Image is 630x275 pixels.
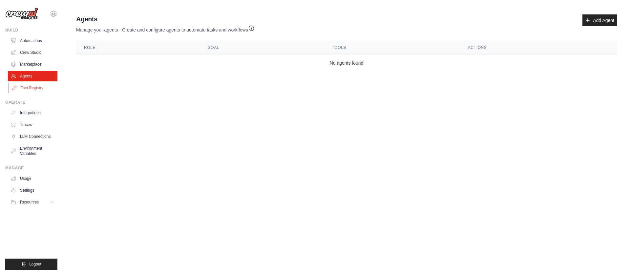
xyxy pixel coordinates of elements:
[9,83,58,93] a: Tool Registry
[8,143,57,159] a: Environment Variables
[8,185,57,196] a: Settings
[76,54,617,72] td: No agents found
[20,200,39,205] span: Resources
[29,262,41,267] span: Logout
[5,100,57,105] div: Operate
[5,165,57,171] div: Manage
[76,24,255,33] p: Manage your agents - Create and configure agents to automate tasks and workflows
[76,41,199,54] th: Role
[76,14,255,24] h2: Agents
[8,35,57,46] a: Automations
[8,59,57,70] a: Marketplace
[8,173,57,184] a: Usage
[8,71,57,81] a: Agents
[8,119,57,130] a: Traces
[8,197,57,207] button: Resources
[8,47,57,58] a: Crew Studio
[582,14,617,26] a: Add Agent
[199,41,324,54] th: Goal
[324,41,460,54] th: Tools
[8,108,57,118] a: Integrations
[5,8,38,20] img: Logo
[8,131,57,142] a: LLM Connections
[460,41,617,54] th: Actions
[5,259,57,270] button: Logout
[5,28,57,33] div: Build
